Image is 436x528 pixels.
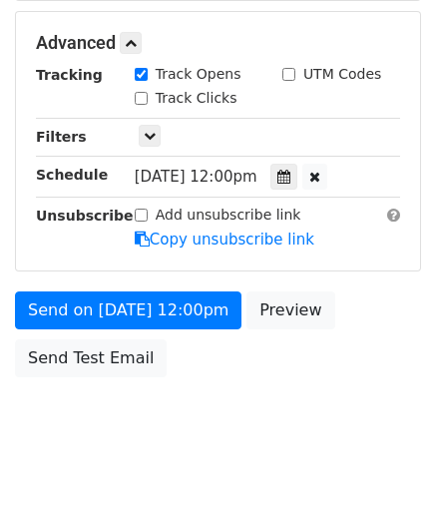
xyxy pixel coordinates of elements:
a: Copy unsubscribe link [135,231,314,249]
strong: Filters [36,129,87,145]
a: Send Test Email [15,339,167,377]
iframe: Chat Widget [336,432,436,528]
span: [DATE] 12:00pm [135,168,257,186]
label: Track Opens [156,64,241,85]
strong: Unsubscribe [36,208,134,224]
strong: Tracking [36,67,103,83]
a: Send on [DATE] 12:00pm [15,291,241,329]
label: Add unsubscribe link [156,205,301,226]
label: Track Clicks [156,88,237,109]
strong: Schedule [36,167,108,183]
h5: Advanced [36,32,400,54]
label: UTM Codes [303,64,381,85]
a: Preview [246,291,334,329]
